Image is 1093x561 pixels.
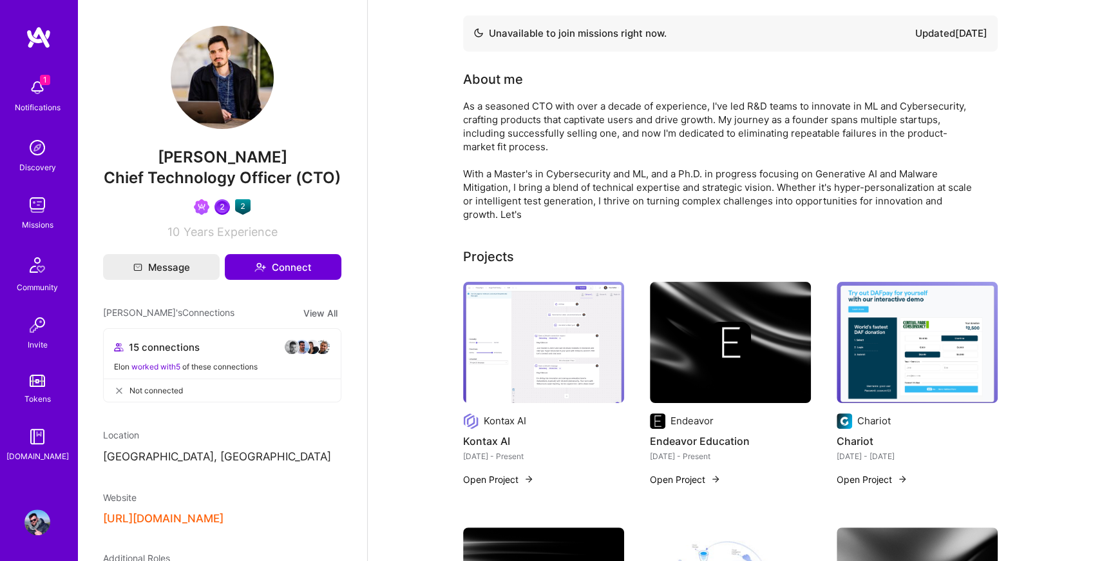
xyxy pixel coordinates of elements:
img: Been on Mission [194,199,209,215]
img: Company logo [650,413,665,429]
div: Invite [28,338,48,351]
p: [GEOGRAPHIC_DATA], [GEOGRAPHIC_DATA] [103,449,341,465]
img: Company logo [837,413,852,429]
img: Community [22,250,53,280]
img: tokens [30,375,45,387]
div: [DATE] - Present [650,449,811,463]
img: Invite [24,312,50,338]
div: Missions [22,218,53,231]
div: Kontax AI [484,414,526,428]
div: Location [103,428,341,442]
div: Tokens [24,392,51,406]
div: Updated [DATE] [915,26,987,41]
div: Endeavor [670,414,714,428]
img: User Avatar [171,26,274,129]
button: Open Project [463,473,534,486]
div: About me [463,70,523,89]
div: [DATE] - Present [463,449,624,463]
img: avatar [284,339,299,355]
img: avatar [294,339,310,355]
span: 10 [167,225,180,239]
img: Availability [473,28,484,38]
button: Connect [225,254,341,280]
span: Not connected [129,384,183,397]
span: Chief Technology Officer (CTO) [104,168,341,187]
img: cover [650,282,811,403]
img: Chariot [837,282,998,403]
img: arrow-right [524,474,534,484]
a: User Avatar [21,509,53,535]
div: Community [17,280,58,294]
div: Elon of these connections [114,360,330,373]
div: Chariot [857,414,891,428]
img: discovery [24,135,50,161]
span: [PERSON_NAME]'s Connections [103,306,234,320]
img: Company logo [710,322,751,363]
img: User Avatar [24,509,50,535]
img: Company logo [463,413,479,429]
button: Open Project [837,473,908,486]
button: Message [103,254,220,280]
span: 1 [40,75,50,85]
i: icon Mail [133,262,142,271]
i: icon Collaborator [114,342,124,352]
h4: Endeavor Education [650,433,811,449]
img: arrow-right [710,474,721,484]
img: logo [26,26,52,49]
button: View All [299,306,341,320]
h4: Kontax AI [463,433,624,449]
button: [URL][DOMAIN_NAME] [103,512,223,526]
img: bell [24,75,50,101]
span: [PERSON_NAME] [103,148,341,167]
img: avatar [305,339,320,355]
h4: Chariot [837,433,998,449]
div: Notifications [15,101,61,114]
button: 15 connectionsavataravataravataravatarElon worked with5 of these connectionsNot connected [103,328,341,402]
div: [DOMAIN_NAME] [6,449,69,463]
span: Website [103,492,137,503]
img: avatar [315,339,330,355]
img: teamwork [24,192,50,218]
img: guide book [24,424,50,449]
div: Unavailable to join missions right now. [473,26,667,41]
i: icon CloseGray [114,386,124,396]
img: arrow-right [897,474,908,484]
div: As a seasoned CTO with over a decade of experience, I've led R&D teams to innovate in ML and Cybe... [463,99,978,221]
div: [DATE] - [DATE] [837,449,998,463]
div: Projects [463,247,514,266]
span: Years Experience [184,225,278,239]
span: worked with 5 [131,362,180,371]
button: Open Project [650,473,721,486]
img: Kontax AI [463,282,624,403]
i: icon Connect [254,261,266,273]
div: Discovery [19,161,56,174]
span: 15 connections [129,340,200,354]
